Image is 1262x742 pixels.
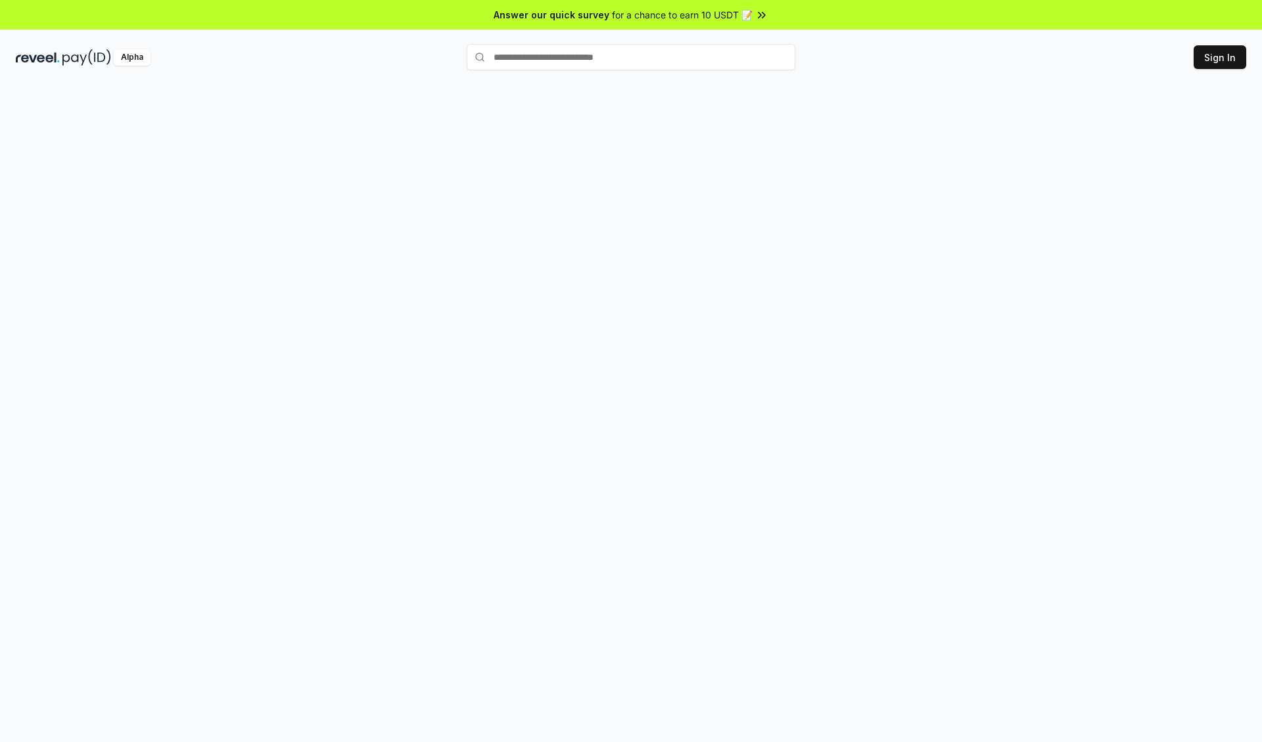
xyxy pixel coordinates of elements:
span: for a chance to earn 10 USDT 📝 [612,8,753,22]
img: pay_id [62,49,111,66]
span: Answer our quick survey [494,8,609,22]
img: reveel_dark [16,49,60,66]
button: Sign In [1194,45,1246,69]
div: Alpha [114,49,151,66]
